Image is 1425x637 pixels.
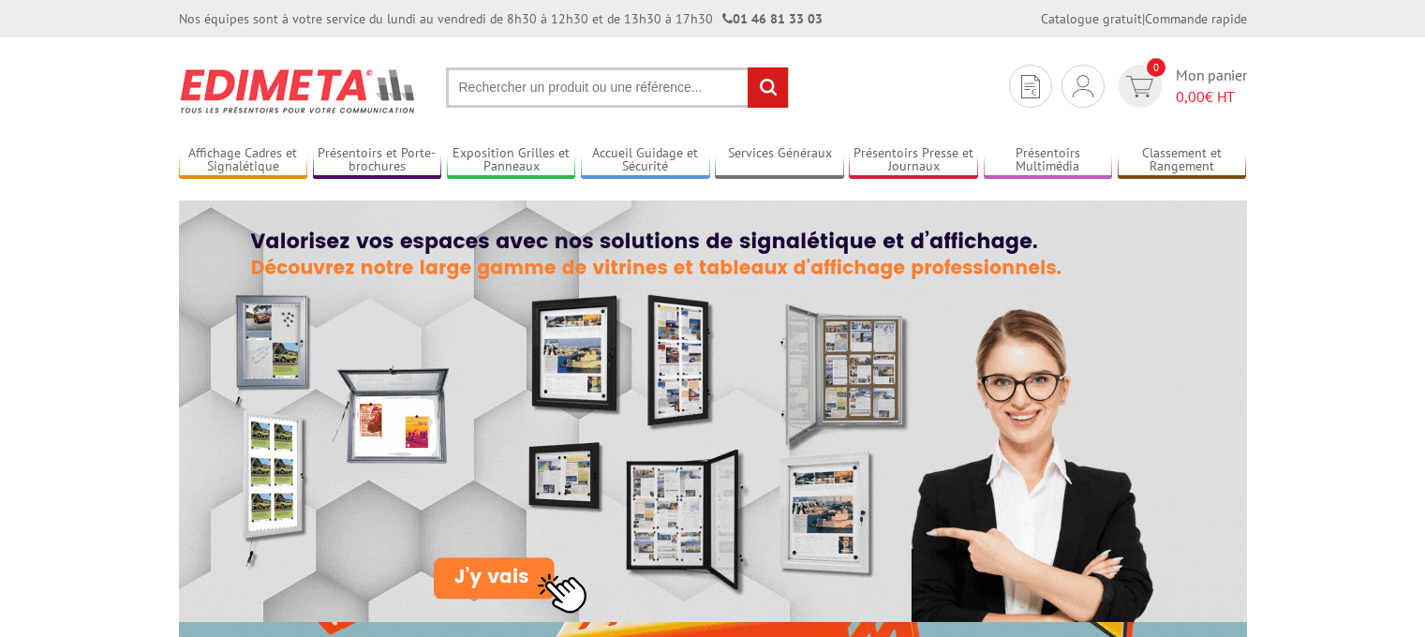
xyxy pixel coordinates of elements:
span: 0 [1147,58,1165,77]
a: Présentoirs et Porte-brochures [313,145,442,176]
img: devis rapide [1021,75,1040,98]
a: devis rapide 0 Mon panier 0,00€ HT [1114,65,1247,108]
a: Classement et Rangement [1118,145,1247,176]
a: Services Généraux [715,145,844,176]
span: 0,00 [1176,87,1205,106]
input: Rechercher un produit ou une référence... [446,67,789,108]
strong: 01 46 81 33 03 [722,10,823,27]
a: Accueil Guidage et Sécurité [581,145,710,176]
a: Exposition Grilles et Panneaux [447,145,576,176]
div: | [1041,9,1247,28]
a: Présentoirs Multimédia [984,145,1113,176]
img: Présentoir, panneau, stand - Edimeta - PLV, affichage, mobilier bureau, entreprise [179,56,418,126]
a: Commande rapide [1145,10,1247,27]
input: rechercher [748,67,788,108]
a: Présentoirs Presse et Journaux [849,145,978,176]
img: devis rapide [1073,75,1093,97]
img: devis rapide [1126,76,1153,97]
a: Catalogue gratuit [1041,10,1142,27]
a: Affichage Cadres et Signalétique [179,145,308,176]
span: € HT [1176,86,1247,108]
div: Nos équipes sont à votre service du lundi au vendredi de 8h30 à 12h30 et de 13h30 à 17h30 [179,9,823,28]
span: Mon panier [1176,65,1247,108]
